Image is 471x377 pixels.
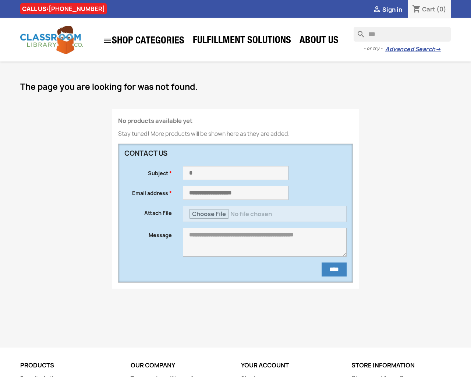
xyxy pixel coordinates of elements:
[119,166,177,177] label: Subject
[20,26,83,54] img: Classroom Library Company
[124,150,288,157] h3: Contact us
[436,5,446,13] span: (0)
[99,33,188,49] a: SHOP CATEGORIES
[20,3,107,14] div: CALL US:
[189,34,295,49] a: Fulfillment Solutions
[364,45,385,52] span: - or try -
[119,206,177,217] label: Attach File
[296,34,342,49] a: About Us
[118,130,353,138] p: Stay tuned! More products will be shown here as they are added.
[20,362,120,369] p: Products
[382,6,402,14] span: Sign in
[131,362,230,369] p: Our company
[241,361,289,369] a: Your account
[412,5,421,14] i: shopping_cart
[351,362,451,369] p: Store information
[20,82,451,91] h1: The page you are looking for was not found.
[354,27,362,36] i: search
[118,118,353,124] h4: No products available yet
[372,6,381,14] i: 
[435,46,441,53] span: →
[103,36,112,45] i: 
[385,46,441,53] a: Advanced Search→
[119,228,177,239] label: Message
[422,5,435,13] span: Cart
[372,6,402,14] a:  Sign in
[354,27,451,42] input: Search
[49,5,105,13] a: [PHONE_NUMBER]
[119,186,177,197] label: Email address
